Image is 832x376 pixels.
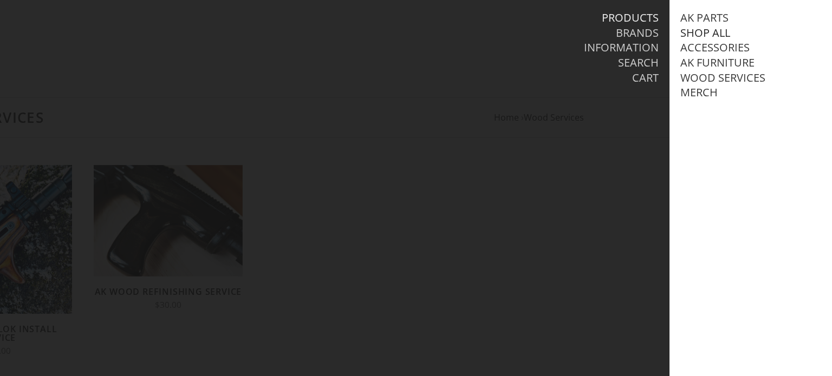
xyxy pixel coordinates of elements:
a: Cart [632,71,659,85]
a: AK Furniture [680,56,755,70]
a: Search [618,56,659,70]
a: Wood Services [680,71,765,85]
a: Shop All [680,26,730,40]
a: Brands [616,26,659,40]
a: Information [584,41,659,55]
a: Merch [680,85,718,100]
a: Products [602,11,659,25]
a: AK Parts [680,11,729,25]
a: Accessories [680,41,750,55]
